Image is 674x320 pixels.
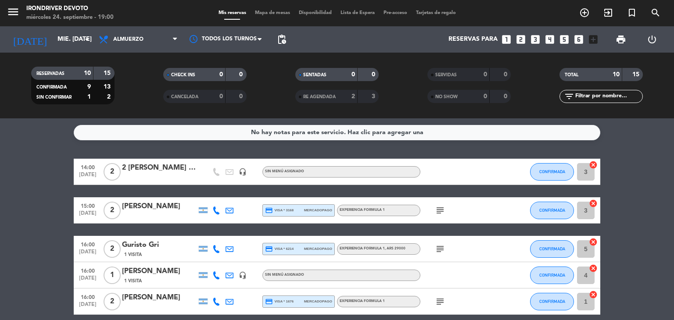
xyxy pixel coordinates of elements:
span: CONFIRMADA [539,169,565,174]
i: subject [435,296,445,307]
i: menu [7,5,20,18]
strong: 2 [107,94,112,100]
span: CONFIRMADA [36,85,67,89]
span: Experiencia Formula 1 [340,247,405,250]
i: looks_3 [530,34,541,45]
span: SIN CONFIRMAR [36,95,72,100]
span: visa * 6214 [265,245,294,253]
span: Sin menú asignado [265,273,304,277]
strong: 0 [504,93,509,100]
span: [DATE] [77,302,99,312]
strong: 10 [84,70,91,76]
strong: 0 [219,93,223,100]
span: CONFIRMADA [539,246,565,251]
span: , ARS 29000 [385,247,405,250]
i: arrow_drop_down [82,34,92,45]
span: 1 [104,267,121,284]
strong: 13 [104,84,112,90]
span: Sin menú asignado [265,170,304,173]
i: exit_to_app [603,7,613,18]
div: miércoles 24. septiembre - 19:00 [26,13,114,22]
span: mercadopago [304,246,332,252]
strong: 15 [104,70,112,76]
strong: 0 [484,71,487,78]
span: Tarjetas de regalo [412,11,460,15]
i: power_settings_new [647,34,657,45]
span: 1 Visita [124,251,142,258]
i: cancel [589,238,598,246]
button: CONFIRMADA [530,240,574,258]
button: CONFIRMADA [530,163,574,181]
div: Guristo Gri [122,239,197,251]
input: Filtrar por nombre... [574,92,642,101]
button: CONFIRMADA [530,202,574,219]
i: turned_in_not [627,7,637,18]
span: mercadopago [304,299,332,304]
button: CONFIRMADA [530,267,574,284]
i: cancel [589,199,598,208]
span: CANCELADA [171,95,198,99]
span: Disponibilidad [294,11,336,15]
span: [DATE] [77,275,99,285]
button: menu [7,5,20,21]
i: looks_one [501,34,512,45]
strong: 9 [87,84,91,90]
span: TOTAL [565,73,578,77]
strong: 15 [632,71,641,78]
span: [DATE] [77,249,99,259]
span: CONFIRMADA [539,273,565,277]
strong: 3 [372,93,377,100]
i: looks_5 [559,34,570,45]
i: looks_6 [573,34,584,45]
strong: 0 [484,93,487,100]
i: cancel [589,264,598,273]
span: 2 [104,240,121,258]
span: 2 [104,163,121,181]
i: subject [435,205,445,216]
span: visa * 3168 [265,206,294,214]
span: SENTADAS [303,73,326,77]
span: Almuerzo [113,36,143,43]
strong: 0 [504,71,509,78]
span: RESERVADAS [36,71,65,76]
i: cancel [589,290,598,299]
i: credit_card [265,245,273,253]
strong: 2 [351,93,355,100]
div: [PERSON_NAME] [122,292,197,303]
strong: 0 [351,71,355,78]
span: Experiencia Formula 1 [340,299,385,303]
span: CONFIRMADA [539,299,565,304]
span: 14:00 [77,162,99,172]
div: LOG OUT [636,26,667,53]
span: Lista de Espera [336,11,379,15]
span: Reservas para [448,36,498,43]
i: credit_card [265,298,273,306]
span: SERVIDAS [435,73,457,77]
i: subject [435,244,445,254]
i: headset_mic [239,168,247,176]
i: search [650,7,661,18]
div: [PERSON_NAME] [122,201,197,212]
i: headset_mic [239,271,247,279]
span: 16:00 [77,265,99,275]
strong: 10 [613,71,620,78]
span: 16:00 [77,239,99,249]
span: 16:00 [77,292,99,302]
div: [PERSON_NAME] [122,266,197,277]
span: 1 Visita [124,277,142,284]
span: [DATE] [77,210,99,220]
span: CHECK INS [171,73,195,77]
i: cancel [589,160,598,169]
span: Mis reservas [214,11,251,15]
span: Pre-acceso [379,11,412,15]
strong: 0 [372,71,377,78]
i: credit_card [265,206,273,214]
span: visa * 1676 [265,298,294,306]
i: add_box [588,34,599,45]
div: 2 [PERSON_NAME] (a saldar $33k) [122,162,197,174]
i: looks_4 [544,34,556,45]
span: NO SHOW [435,95,458,99]
span: Mapa de mesas [251,11,294,15]
i: [DATE] [7,30,53,49]
span: 2 [104,202,121,219]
